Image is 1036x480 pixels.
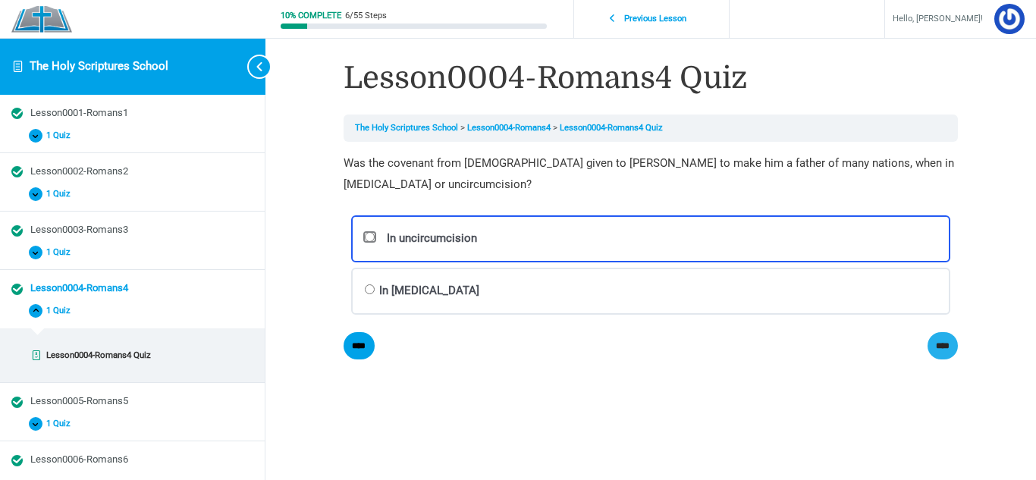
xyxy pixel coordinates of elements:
[30,281,253,296] div: Lesson0004-Romans4
[11,108,23,119] div: Completed
[344,115,958,142] nav: Breadcrumbs
[42,419,80,429] span: 1 Quiz
[30,106,253,121] div: Lesson0001-Romans1
[30,59,168,73] a: The Holy Scriptures School
[281,11,341,20] div: 10% Complete
[11,106,253,121] a: Completed Lesson0001-Romans1
[11,281,253,296] a: Completed Lesson0004-Romans4
[578,5,725,33] a: Previous Lesson
[467,123,551,133] a: Lesson0004-Romans4
[11,397,23,408] div: Completed
[355,123,458,133] a: The Holy Scriptures School
[11,124,253,146] button: 1 Quiz
[11,394,253,409] a: Completed Lesson0005-Romans5
[30,165,253,179] div: Lesson0002-Romans2
[42,130,80,141] span: 1 Quiz
[893,11,983,27] span: Hello, [PERSON_NAME]!
[30,394,253,409] div: Lesson0005-Romans5
[11,455,23,466] div: Completed
[17,344,249,366] a: Completed Lesson0004-Romans4 Quiz
[235,38,265,95] button: Toggle sidebar navigation
[344,153,958,196] p: Was the covenant from [DEMOGRAPHIC_DATA] given to [PERSON_NAME] to make him a father of many nati...
[560,123,663,133] a: Lesson0004-Romans4 Quiz
[11,184,253,205] button: 1 Quiz
[11,300,253,322] button: 1 Quiz
[351,215,950,262] label: In uncircumcision
[616,14,695,24] span: Previous Lesson
[11,223,253,237] a: Completed Lesson0003-Romans3
[345,11,387,20] div: 6/55 Steps
[11,453,253,467] a: Completed Lesson0006-Romans6
[11,413,253,435] button: 1 Quiz
[11,242,253,264] button: 1 Quiz
[11,165,253,179] a: Completed Lesson0002-Romans2
[42,306,80,316] span: 1 Quiz
[42,247,80,258] span: 1 Quiz
[11,225,23,237] div: Completed
[351,268,950,315] label: In [MEDICAL_DATA]
[344,57,958,99] h1: Lesson0004-Romans4 Quiz
[46,349,244,362] div: Lesson0004-Romans4 Quiz
[42,189,80,199] span: 1 Quiz
[30,223,253,237] div: Lesson0003-Romans3
[11,284,23,295] div: Completed
[11,166,23,177] div: Completed
[364,284,375,294] input: In [MEDICAL_DATA]
[30,453,253,467] div: Lesson0006-Romans6
[364,232,375,242] input: In uncircumcision
[30,350,42,362] div: Completed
